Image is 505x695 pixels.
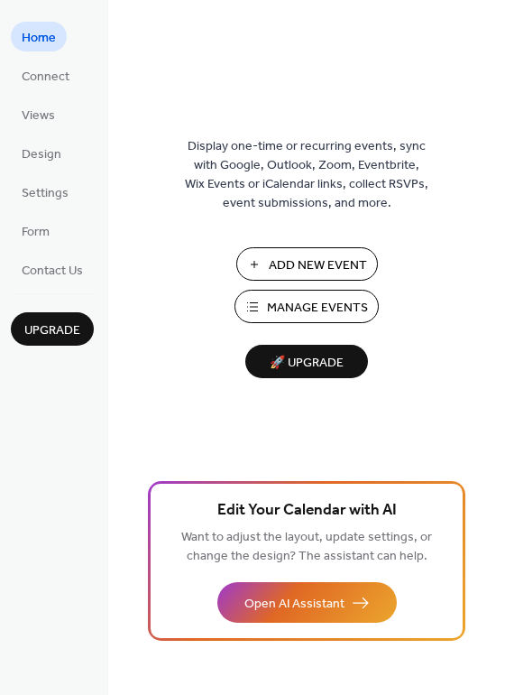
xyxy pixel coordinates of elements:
[245,345,368,378] button: 🚀 Upgrade
[11,22,67,51] a: Home
[22,184,69,203] span: Settings
[11,312,94,346] button: Upgrade
[11,99,66,129] a: Views
[217,498,397,524] span: Edit Your Calendar with AI
[11,216,60,246] a: Form
[256,351,357,375] span: 🚀 Upgrade
[267,299,368,318] span: Manage Events
[185,137,428,213] span: Display one-time or recurring events, sync with Google, Outlook, Zoom, Eventbrite, Wix Events or ...
[181,525,432,569] span: Want to adjust the layout, update settings, or change the design? The assistant can help.
[244,595,344,614] span: Open AI Assistant
[11,255,94,284] a: Contact Us
[22,107,55,125] span: Views
[22,29,56,48] span: Home
[11,177,79,207] a: Settings
[11,138,72,168] a: Design
[22,68,69,87] span: Connect
[24,321,80,340] span: Upgrade
[269,256,367,275] span: Add New Event
[11,60,80,90] a: Connect
[22,262,83,281] span: Contact Us
[234,290,379,323] button: Manage Events
[217,582,397,623] button: Open AI Assistant
[22,145,61,164] span: Design
[236,247,378,281] button: Add New Event
[22,223,50,242] span: Form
